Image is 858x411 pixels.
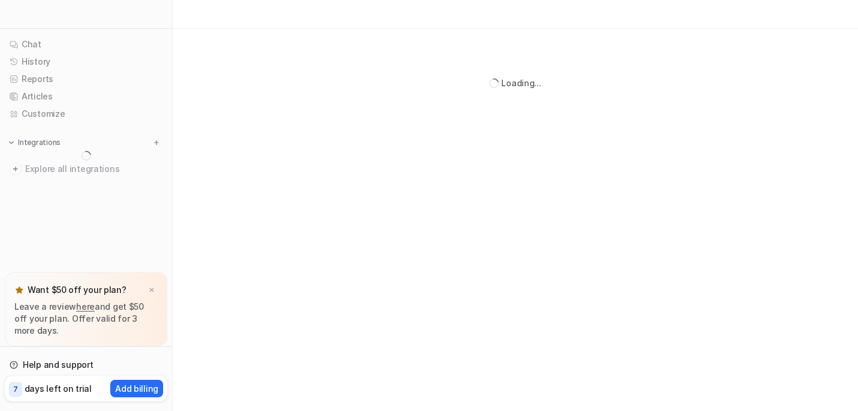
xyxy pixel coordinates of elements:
p: Add billing [115,382,158,395]
a: History [5,53,167,70]
a: Help and support [5,356,167,373]
span: Explore all integrations [25,159,162,179]
p: Leave a review and get $50 off your plan. Offer valid for 3 more days. [14,301,158,337]
button: Add billing [110,380,163,397]
p: Integrations [18,138,61,147]
a: Chat [5,36,167,53]
p: 7 [13,384,18,395]
img: expand menu [7,138,16,147]
a: Articles [5,88,167,105]
div: Loading... [501,77,541,89]
a: Customize [5,105,167,122]
img: x [148,286,155,294]
img: explore all integrations [10,163,22,175]
p: days left on trial [25,382,92,395]
img: star [14,285,24,295]
a: Explore all integrations [5,161,167,177]
a: Reports [5,71,167,87]
button: Integrations [5,137,64,149]
img: menu_add.svg [152,138,161,147]
p: Want $50 off your plan? [28,284,127,296]
a: here [76,301,95,312]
